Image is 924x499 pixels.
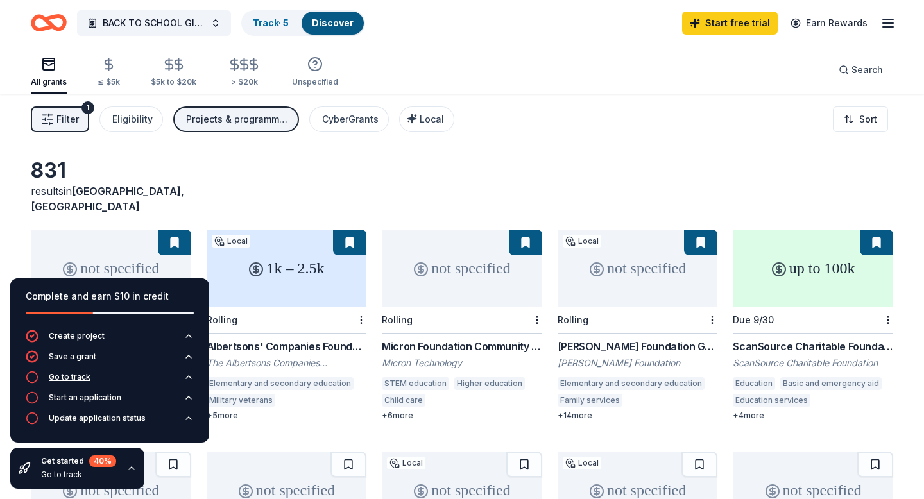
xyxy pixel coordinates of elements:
button: Track· 5Discover [241,10,365,36]
div: Local [212,235,250,248]
div: Complete and earn $10 in credit [26,289,194,304]
span: BACK TO SCHOOL GIVEAWAY [103,15,205,31]
div: Eligibility [112,112,153,127]
div: Save a grant [49,351,96,362]
div: Update application status [49,413,146,423]
div: + 14 more [558,410,718,421]
div: Due 9/30 [733,314,774,325]
div: not specified [31,230,191,307]
span: Search [851,62,883,78]
div: Education services [733,394,810,407]
button: Start an application [26,391,194,412]
button: Unspecified [292,51,338,94]
span: Local [420,114,444,124]
span: [GEOGRAPHIC_DATA], [GEOGRAPHIC_DATA] [31,185,184,213]
button: All grants [31,51,67,94]
div: $5k to $20k [151,77,196,87]
a: Start free trial [682,12,778,35]
div: ScanSource Charitable Foundation [733,357,893,369]
div: All grants [31,77,67,87]
button: Local [399,106,454,132]
button: Projects & programming [173,106,299,132]
button: Create project [26,330,194,350]
div: Projects & programming [186,112,289,127]
div: Elementary and secondary education [207,377,354,390]
div: results [31,183,191,214]
div: Create project [49,331,105,341]
div: Higher education [454,377,525,390]
div: Basic and emergency aid [780,377,882,390]
div: STEM education [382,377,449,390]
button: BACK TO SCHOOL GIVEAWAY [77,10,231,36]
div: [PERSON_NAME] Foundation Grant [558,339,718,354]
span: in [31,185,184,213]
div: > $20k [227,77,261,87]
a: Track· 5 [253,17,289,28]
a: not specifiedRolling[PERSON_NAME][DEMOGRAPHIC_DATA] Extension[DEMOGRAPHIC_DATA] [31,230,191,394]
div: Local [563,235,601,248]
a: not specifiedLocalRolling[PERSON_NAME] Foundation Grant[PERSON_NAME] FoundationElementary and sec... [558,230,718,421]
button: Search [828,57,893,83]
div: Education [733,377,775,390]
div: Local [387,457,425,469]
div: Start an application [49,393,121,403]
div: Albertsons' Companies Foundation - [GEOGRAPHIC_DATA][US_STATE] Grant Program [207,339,367,354]
div: Get started [41,455,116,467]
span: Filter [56,112,79,127]
div: not specified [382,230,542,307]
div: Micron Technology [382,357,542,369]
div: Rolling [382,314,413,325]
div: [PERSON_NAME] Foundation [558,357,718,369]
div: Elementary and secondary education [558,377,705,390]
a: Discover [312,17,354,28]
div: not specified [558,230,718,307]
div: Unspecified [292,77,338,87]
div: + 6 more [382,410,542,421]
div: Local [563,457,601,469]
div: CyberGrants [322,112,379,127]
a: not specifiedRollingMicron Foundation Community GrantMicron TechnologySTEM educationHigher educat... [382,230,542,421]
a: up to 100kDue 9/30ScanSource Charitable Foundation GrantScanSource Charitable FoundationEducation... [733,230,893,421]
a: 1k – 2.5kLocalRollingAlbertsons' Companies Foundation - [GEOGRAPHIC_DATA][US_STATE] Grant Program... [207,230,367,421]
button: Sort [833,106,888,132]
a: Home [31,8,67,38]
div: ScanSource Charitable Foundation Grant [733,339,893,354]
button: $5k to $20k [151,52,196,94]
button: CyberGrants [309,106,389,132]
div: 1k – 2.5k [207,230,367,307]
div: + 5 more [207,410,367,421]
a: Earn Rewards [783,12,875,35]
div: ≤ $5k [98,77,120,87]
button: Eligibility [99,106,163,132]
div: up to 100k [733,230,893,307]
div: Rolling [207,314,237,325]
div: Military veterans [207,394,275,407]
button: Go to track [26,371,194,391]
button: ≤ $5k [98,52,120,94]
div: Rolling [558,314,588,325]
div: The Albertsons Companies Foundation [207,357,367,369]
div: 1 [81,101,94,114]
button: Save a grant [26,350,194,371]
div: + 4 more [733,410,893,421]
div: 40 % [89,455,116,467]
div: Micron Foundation Community Grant [382,339,542,354]
div: Family services [558,394,622,407]
span: Sort [859,112,877,127]
div: Go to track [41,469,116,480]
div: Go to track [49,372,90,382]
button: Filter1 [31,106,89,132]
button: > $20k [227,52,261,94]
div: Child care [382,394,425,407]
button: Update application status [26,412,194,432]
div: 831 [31,158,191,183]
div: Youth development [628,394,708,407]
